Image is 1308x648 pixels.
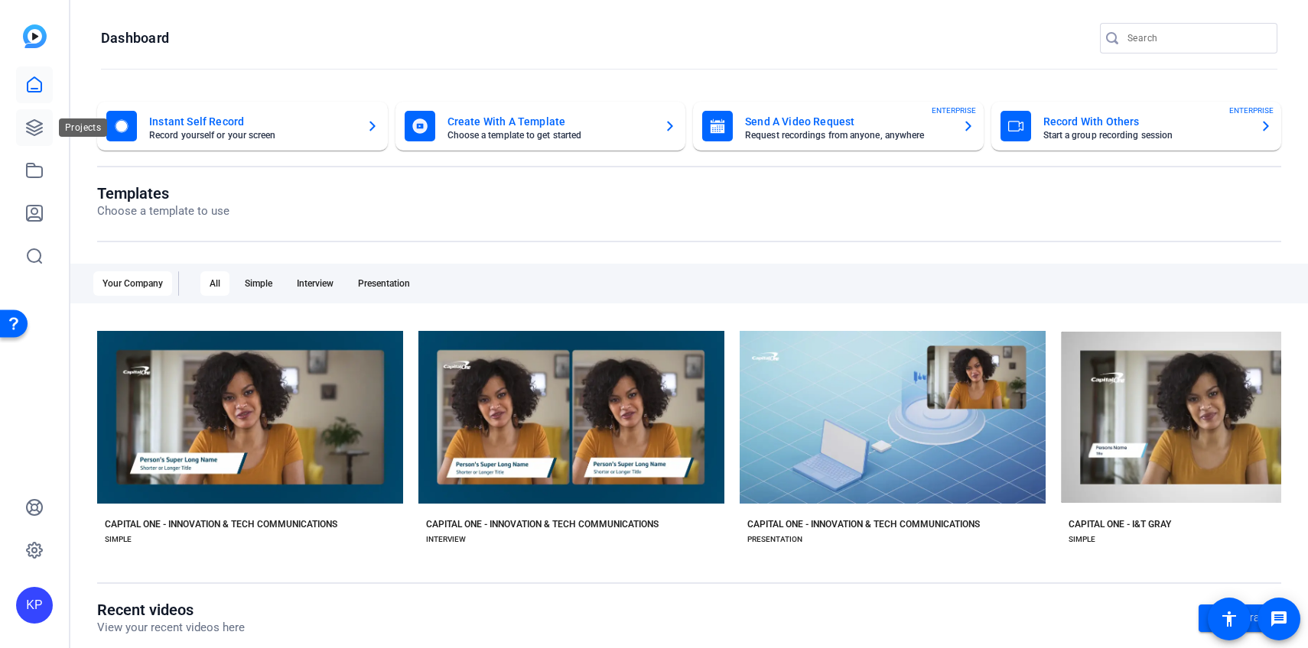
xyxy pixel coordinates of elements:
[97,102,388,151] button: Instant Self RecordRecord yourself or your screen
[747,533,802,546] div: PRESENTATION
[932,105,976,116] span: ENTERPRISE
[1229,105,1274,116] span: ENTERPRISE
[288,271,343,296] div: Interview
[16,587,53,624] div: KP
[426,533,466,546] div: INTERVIEW
[149,112,354,131] mat-card-title: Instant Self Record
[23,24,47,48] img: blue-gradient.svg
[97,619,245,637] p: View your recent videos here
[200,271,229,296] div: All
[149,131,354,140] mat-card-subtitle: Record yourself or your screen
[97,601,245,619] h1: Recent videos
[101,29,169,47] h1: Dashboard
[447,131,652,140] mat-card-subtitle: Choose a template to get started
[1069,518,1171,530] div: CAPITAL ONE - I&T GRAY
[349,271,419,296] div: Presentation
[97,184,229,202] h1: Templates
[693,102,984,151] button: Send A Video RequestRequest recordings from anyone, anywhereENTERPRISE
[1127,29,1265,47] input: Search
[236,271,281,296] div: Simple
[105,518,337,530] div: CAPITAL ONE - INNOVATION & TECH COMMUNICATIONS
[97,202,229,220] p: Choose a template to use
[59,118,107,137] div: Projects
[426,518,659,530] div: CAPITAL ONE - INNOVATION & TECH COMMUNICATIONS
[745,131,950,140] mat-card-subtitle: Request recordings from anyone, anywhere
[1043,112,1248,131] mat-card-title: Record With Others
[93,271,172,296] div: Your Company
[105,533,132,546] div: SIMPLE
[447,112,652,131] mat-card-title: Create With A Template
[1069,533,1095,546] div: SIMPLE
[745,112,950,131] mat-card-title: Send A Video Request
[1270,610,1288,628] mat-icon: message
[1220,610,1238,628] mat-icon: accessibility
[991,102,1282,151] button: Record With OthersStart a group recording sessionENTERPRISE
[747,518,980,530] div: CAPITAL ONE - INNOVATION & TECH COMMUNICATIONS
[1043,131,1248,140] mat-card-subtitle: Start a group recording session
[395,102,686,151] button: Create With A TemplateChoose a template to get started
[1199,604,1281,632] a: Go to library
